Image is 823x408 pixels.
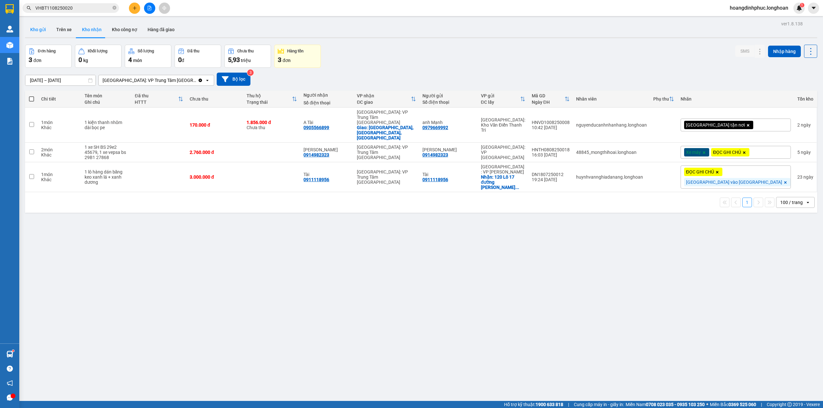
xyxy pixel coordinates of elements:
[41,120,78,125] div: 1 món
[532,172,570,177] div: DN1807250012
[801,122,811,128] span: ngày
[797,122,813,128] div: 2
[422,93,475,98] div: Người gửi
[354,91,419,108] th: Toggle SortBy
[805,200,810,205] svg: open
[135,100,178,105] div: HTTT
[303,100,350,105] div: Số điện thoại
[576,96,647,102] div: Nhân viên
[133,58,142,63] span: món
[205,78,210,83] svg: open
[85,169,129,185] div: 1 lô hàng dán băng keo xanh lá + xanh dương
[725,4,793,12] span: hoangdinhphuc.longhoan
[781,20,803,27] div: ver 1.8.138
[190,174,240,180] div: 3.000.000 đ
[576,122,647,128] div: nguyenducanhnhanhang.longhoan
[274,45,321,68] button: Hàng tồn3đơn
[357,145,416,160] div: [GEOGRAPHIC_DATA]: VP Trung Tâm [GEOGRAPHIC_DATA]
[357,100,411,105] div: ĐC giao
[536,402,563,407] strong: 1900 633 818
[6,26,13,32] img: warehouse-icon
[147,6,152,10] span: file-add
[132,6,137,10] span: plus
[532,100,565,105] div: Ngày ĐH
[811,5,817,11] span: caret-down
[422,147,475,152] div: vũ đình tiến
[198,78,203,83] svg: Clear value
[653,96,669,102] div: Phụ thu
[217,73,250,86] button: Bộ lọc
[303,125,329,130] div: 0905566899
[761,401,762,408] span: |
[303,120,350,125] div: A Tài
[742,198,752,207] button: 1
[797,150,813,155] div: 5
[686,179,782,185] span: [GEOGRAPHIC_DATA] vào [GEOGRAPHIC_DATA]
[529,91,573,108] th: Toggle SortBy
[6,351,13,358] img: warehouse-icon
[532,120,570,125] div: HNVD1008250008
[197,77,198,84] input: Selected Khánh Hòa: VP Trung Tâm TP Nha Trang.
[481,117,525,133] div: [GEOGRAPHIC_DATA]: Kho Văn Điển Thanh Trì
[735,45,755,57] button: SMS
[357,169,416,185] div: [GEOGRAPHIC_DATA]: VP Trung Tâm [GEOGRAPHIC_DATA]
[3,25,142,49] span: CSKH:
[797,96,813,102] div: Tồn kho
[481,100,520,105] div: ĐC lấy
[626,401,705,408] span: Miền Nam
[728,402,756,407] strong: 0369 525 060
[128,56,132,64] span: 4
[303,172,350,177] div: Tài
[303,147,350,152] div: vũ đình tiến
[287,49,303,53] div: Hàng tồn
[33,58,41,63] span: đơn
[357,110,416,125] div: [GEOGRAPHIC_DATA]: VP Trung Tâm [GEOGRAPHIC_DATA]
[303,177,329,182] div: 0911118956
[41,172,78,177] div: 1 món
[768,46,801,57] button: Nhập hàng
[247,120,297,130] div: Chưa thu
[532,177,570,182] div: 19:24 [DATE]
[6,42,13,49] img: warehouse-icon
[303,93,350,98] div: Người nhận
[422,100,475,105] div: Số điện thoại
[159,3,170,14] button: aim
[574,401,624,408] span: Cung cấp máy in - giấy in:
[481,164,525,174] div: [GEOGRAPHIC_DATA] : VP [PERSON_NAME]
[25,22,51,37] button: Kho gửi
[103,77,196,84] div: [GEOGRAPHIC_DATA]: VP Trung Tâm [GEOGRAPHIC_DATA]
[7,395,13,401] span: message
[190,122,240,128] div: 170.000 đ
[422,152,448,157] div: 0914982323
[142,22,180,37] button: Hàng đã giao
[190,150,240,155] div: 2.760.000 đ
[303,152,329,157] div: 0914982323
[283,58,291,63] span: đơn
[6,58,13,65] img: solution-icon
[25,75,95,85] input: Select a date range.
[85,93,129,98] div: Tên món
[125,45,171,68] button: Số lượng4món
[797,174,813,180] div: 23
[243,91,300,108] th: Toggle SortBy
[135,93,178,98] div: Đã thu
[25,45,72,68] button: Đơn hàng3đơn
[38,49,56,53] div: Đơn hàng
[650,91,677,108] th: Toggle SortBy
[686,149,701,155] span: Xe máy
[113,5,116,11] span: close-circle
[532,147,570,152] div: HNTH0808250018
[41,96,78,102] div: Chi tiết
[241,58,251,63] span: triệu
[422,177,448,182] div: 0911118956
[190,96,240,102] div: Chưa thu
[808,3,819,14] button: caret-down
[83,58,88,63] span: kg
[481,145,525,160] div: [GEOGRAPHIC_DATA]: VP [GEOGRAPHIC_DATA]
[144,3,155,14] button: file-add
[129,3,140,14] button: plus
[107,22,142,37] button: Kho công nợ
[515,185,519,190] span: ...
[247,93,292,98] div: Thu hộ
[646,402,705,407] strong: 0708 023 035 - 0935 103 250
